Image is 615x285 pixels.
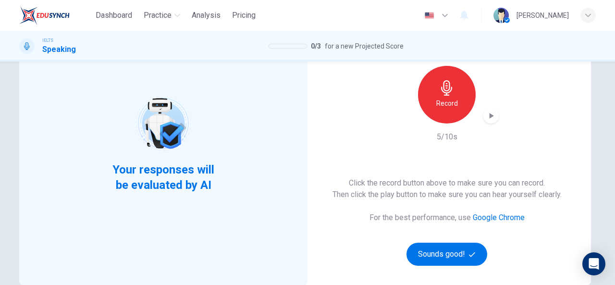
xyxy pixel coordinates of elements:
[42,44,76,55] h1: Speaking
[406,243,487,266] button: Sounds good!
[473,213,525,222] a: Google Chrome
[42,37,53,44] span: IELTS
[582,252,605,275] div: Open Intercom Messenger
[517,10,569,21] div: [PERSON_NAME]
[369,212,525,223] h6: For the best performance, use
[133,93,194,154] img: robot icon
[311,40,321,52] span: 0 / 3
[437,131,457,143] h6: 5/10s
[332,177,562,200] h6: Click the record button above to make sure you can record. Then click the play button to make sur...
[92,7,136,24] button: Dashboard
[192,10,221,21] span: Analysis
[418,66,476,124] button: Record
[436,98,458,109] h6: Record
[144,10,172,21] span: Practice
[188,7,224,24] button: Analysis
[232,10,256,21] span: Pricing
[105,162,222,193] span: Your responses will be evaluated by AI
[423,12,435,19] img: en
[19,6,92,25] a: EduSynch logo
[493,8,509,23] img: Profile picture
[96,10,132,21] span: Dashboard
[19,6,70,25] img: EduSynch logo
[228,7,259,24] button: Pricing
[140,7,184,24] button: Practice
[325,40,404,52] span: for a new Projected Score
